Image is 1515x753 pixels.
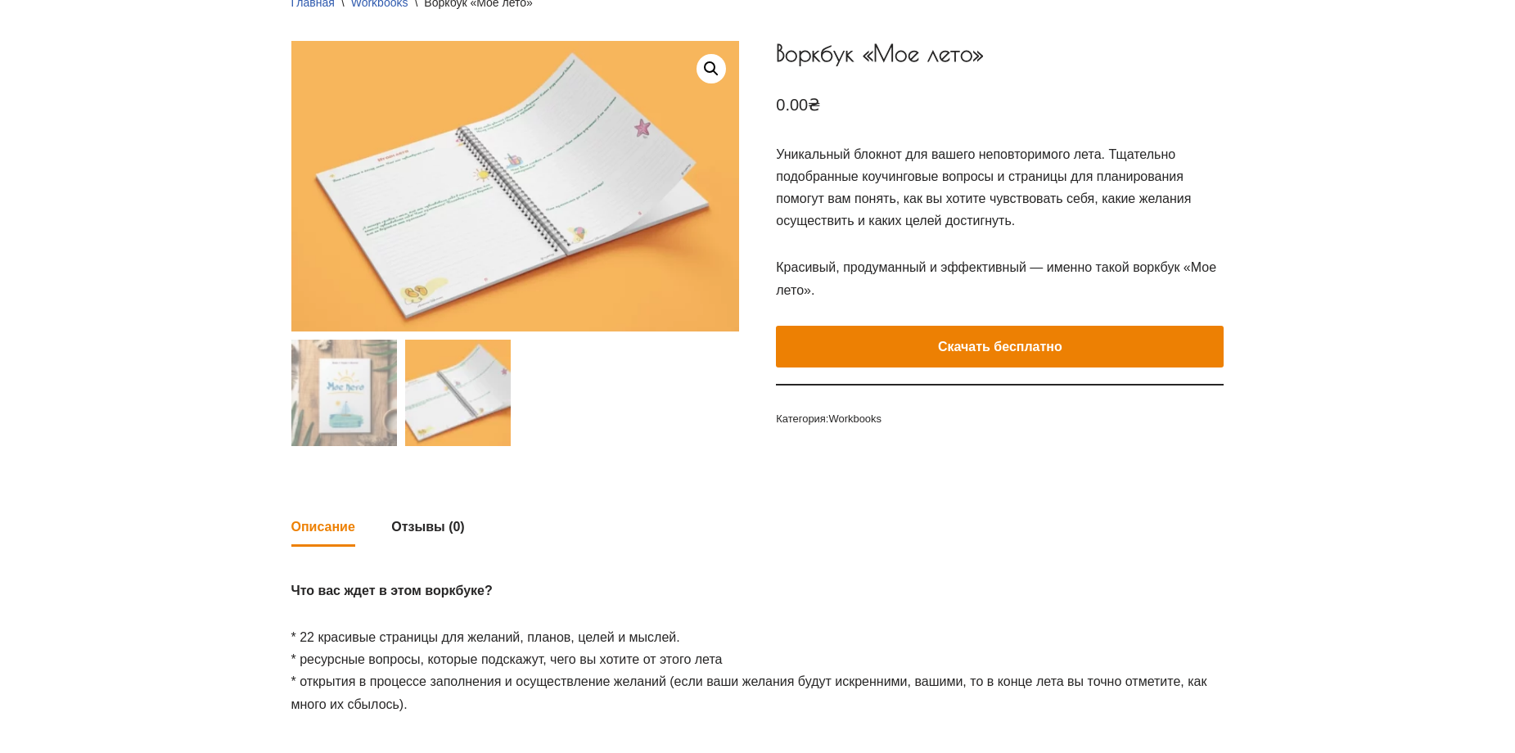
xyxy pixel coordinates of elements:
img: Воркбук "Мое лето" [291,340,397,445]
p: * 22 красивые страницы для желаний, планов, целей и мыслей. * ресурсные вопросы, которые подскажу... [291,626,1224,715]
bdi: 0.00 [776,96,820,114]
a: Отзывы (0) [391,509,464,544]
button: Скачать бесплатно [776,326,1224,368]
span: Категория: [776,410,1224,428]
a: Просмотр галереи изображений в полноэкранном режиме [697,54,726,83]
img: Воркбук "Мое лето" — изображение 2 [405,340,511,445]
span: ₴ [808,96,820,114]
a: Workbooks [828,413,881,425]
p: Красивый, продуманный и эффективный — именно такой воркбук «Мое лето». [776,256,1224,300]
p: Уникальный блокнот для вашего неповторимого лета. Тщательно подобранные коучинговые вопросы и стр... [776,143,1224,232]
h1: Воркбук «Мое лето» [776,41,1224,66]
a: Описание [291,509,355,544]
strong: Что вас ждет в этом воркбуке? [291,584,493,597]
